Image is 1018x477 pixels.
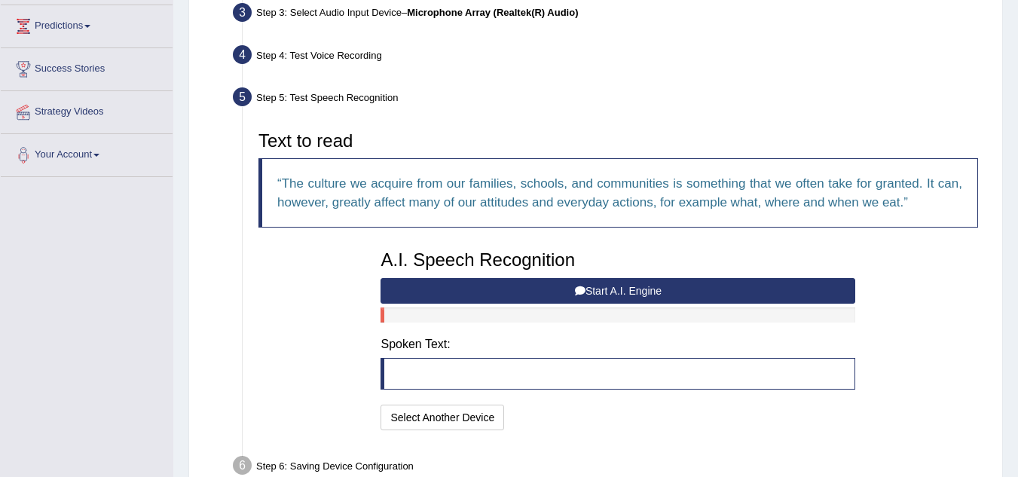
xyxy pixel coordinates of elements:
a: Strategy Videos [1,91,173,129]
button: Start A.I. Engine [381,278,855,304]
h3: A.I. Speech Recognition [381,250,855,270]
q: The culture we acquire from our families, schools, and communities is something that we often tak... [277,176,962,209]
a: Your Account [1,134,173,172]
span: – [402,7,579,18]
a: Predictions [1,5,173,43]
b: Microphone Array (Realtek(R) Audio) [407,7,578,18]
button: Select Another Device [381,405,504,430]
h3: Text to read [258,131,978,151]
a: Success Stories [1,48,173,86]
div: Step 5: Test Speech Recognition [226,83,995,116]
div: Step 4: Test Voice Recording [226,41,995,74]
h4: Spoken Text: [381,338,855,351]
